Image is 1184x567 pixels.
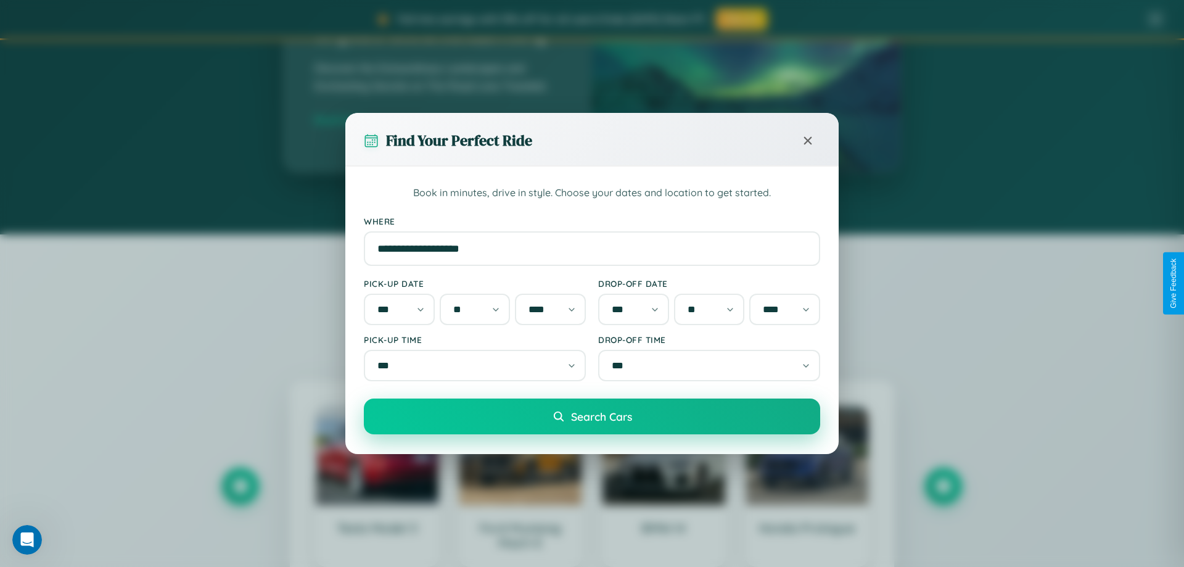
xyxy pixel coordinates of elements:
[598,334,820,345] label: Drop-off Time
[364,399,820,434] button: Search Cars
[364,278,586,289] label: Pick-up Date
[571,410,632,423] span: Search Cars
[364,185,820,201] p: Book in minutes, drive in style. Choose your dates and location to get started.
[364,216,820,226] label: Where
[386,130,532,151] h3: Find Your Perfect Ride
[364,334,586,345] label: Pick-up Time
[598,278,820,289] label: Drop-off Date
